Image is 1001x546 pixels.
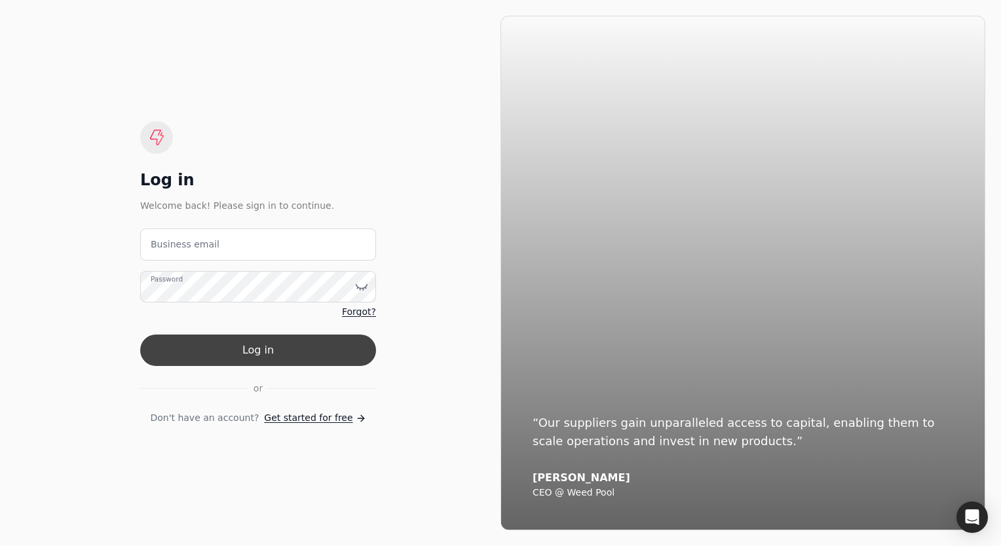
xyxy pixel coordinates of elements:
[342,305,376,319] a: Forgot?
[956,501,988,533] div: Open Intercom Messenger
[264,411,352,425] span: Get started for free
[140,170,376,191] div: Log in
[533,487,953,499] div: CEO @ Weed Pool
[151,238,219,251] label: Business email
[533,414,953,450] div: “Our suppliers gain unparalleled access to capital, enabling them to scale operations and invest ...
[150,411,259,425] span: Don't have an account?
[140,335,376,366] button: Log in
[254,382,263,395] span: or
[533,471,953,484] div: [PERSON_NAME]
[151,274,183,284] label: Password
[140,198,376,213] div: Welcome back! Please sign in to continue.
[264,411,366,425] a: Get started for free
